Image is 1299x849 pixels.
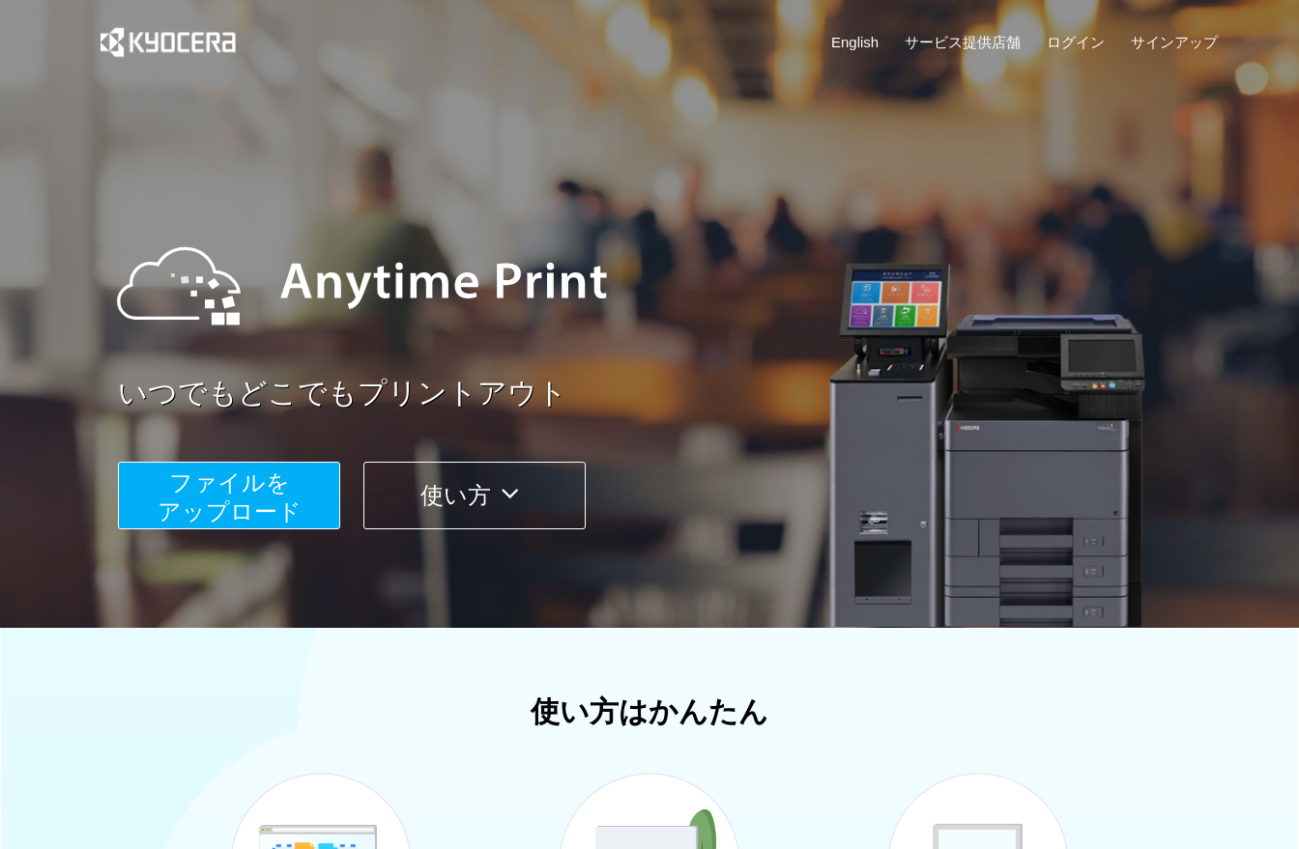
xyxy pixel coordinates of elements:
[831,32,879,52] a: English
[118,373,1229,414] a: いつでもどこでもプリントアウト
[118,462,340,529] button: ファイルを​​アップロード
[1047,32,1105,52] a: ログイン
[1131,32,1218,52] a: サインアップ
[363,462,586,529] button: 使い方
[158,469,302,524] span: ファイルを ​​アップロード
[905,32,1021,52] a: サービス提供店舗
